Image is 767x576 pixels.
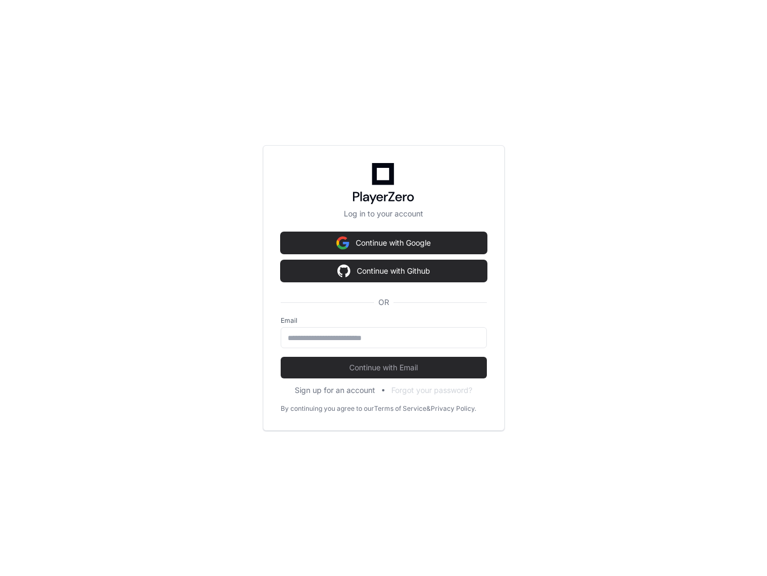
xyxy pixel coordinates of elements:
button: Sign up for an account [295,385,375,396]
div: & [426,404,431,413]
button: Continue with Github [281,260,487,282]
div: By continuing you agree to our [281,404,374,413]
a: Terms of Service [374,404,426,413]
a: Privacy Policy. [431,404,476,413]
button: Forgot your password? [391,385,472,396]
label: Email [281,316,487,325]
img: Sign in with google [336,232,349,254]
span: OR [374,297,393,308]
button: Continue with Email [281,357,487,378]
p: Log in to your account [281,208,487,219]
span: Continue with Email [281,362,487,373]
img: Sign in with google [337,260,350,282]
button: Continue with Google [281,232,487,254]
